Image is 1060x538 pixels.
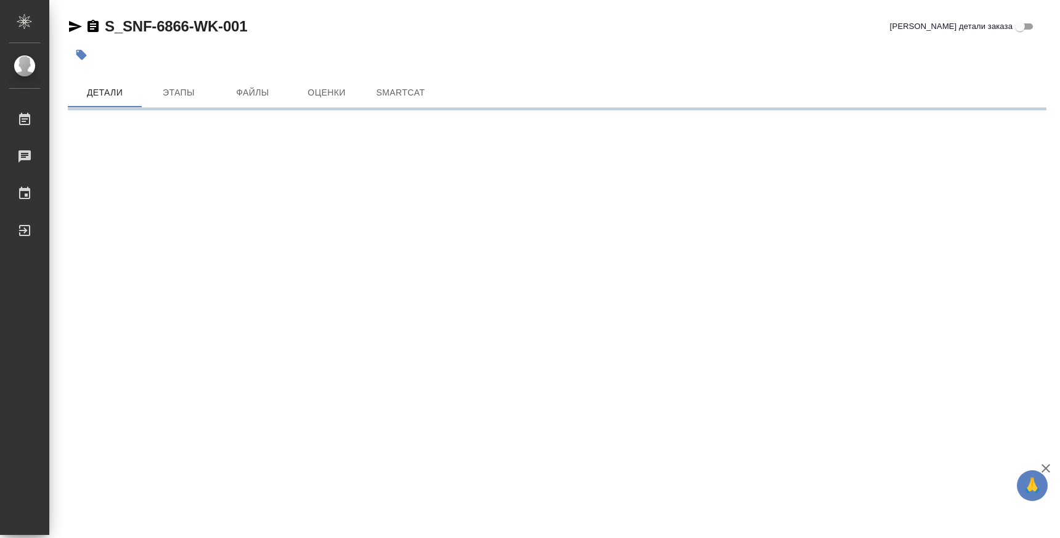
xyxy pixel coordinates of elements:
[890,20,1013,33] span: [PERSON_NAME] детали заказа
[105,18,247,35] a: S_SNF-6866-WK-001
[86,19,100,34] button: Скопировать ссылку
[297,85,356,100] span: Оценки
[149,85,208,100] span: Этапы
[68,19,83,34] button: Скопировать ссылку для ЯМессенджера
[1017,470,1048,501] button: 🙏
[371,85,430,100] span: SmartCat
[68,41,95,68] button: Добавить тэг
[75,85,134,100] span: Детали
[223,85,282,100] span: Файлы
[1022,473,1043,499] span: 🙏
